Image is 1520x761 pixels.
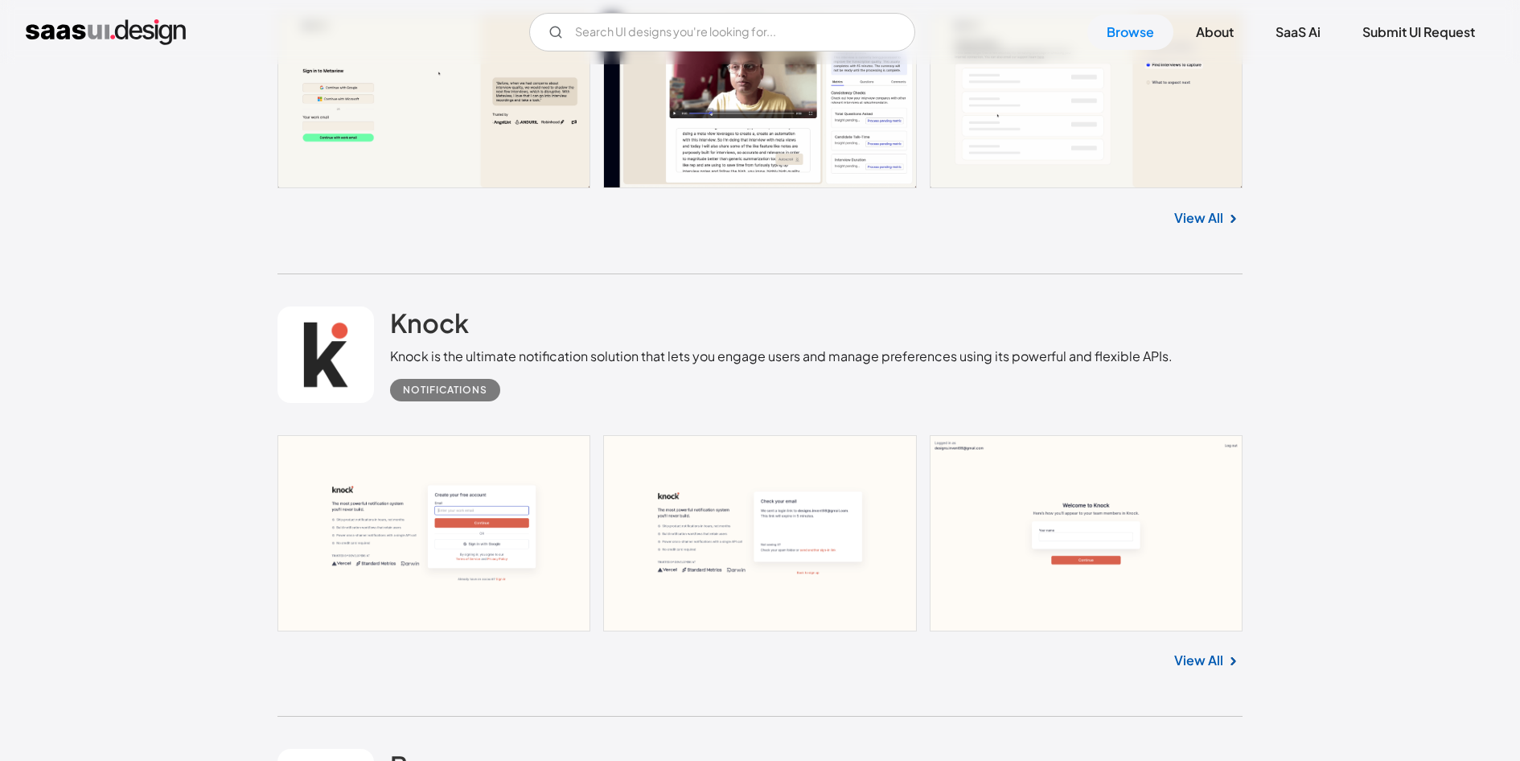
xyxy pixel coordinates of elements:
[403,380,487,400] div: Notifications
[1177,14,1253,50] a: About
[1087,14,1173,50] a: Browse
[1256,14,1340,50] a: SaaS Ai
[529,13,915,51] form: Email Form
[1174,651,1223,670] a: View All
[529,13,915,51] input: Search UI designs you're looking for...
[1343,14,1494,50] a: Submit UI Request
[26,19,186,45] a: home
[390,306,469,339] h2: Knock
[390,347,1173,366] div: Knock is the ultimate notification solution that lets you engage users and manage preferences usi...
[390,306,469,347] a: Knock
[1174,208,1223,228] a: View All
